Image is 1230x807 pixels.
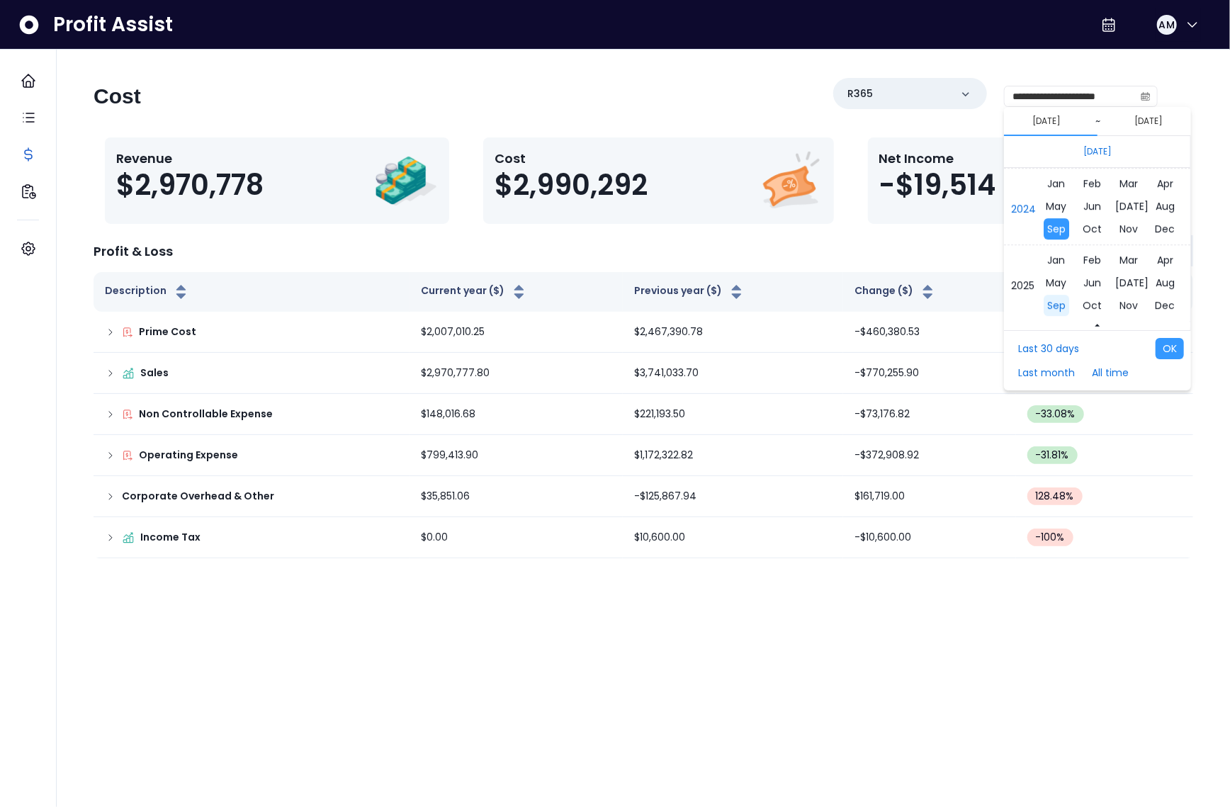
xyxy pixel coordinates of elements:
[139,448,238,463] p: Operating Expense
[1163,164,1174,181] span: Su
[94,84,141,109] h2: Cost
[1004,169,1190,245] div: 2024
[1039,218,1073,239] div: Sep 2024
[1153,249,1177,271] span: Apr
[1110,163,1133,181] div: Friday
[843,476,1016,517] td: $161,719.00
[1141,91,1151,101] svg: calendar
[1081,173,1105,194] span: Feb
[843,517,1016,558] td: -$10,600.00
[1039,196,1073,217] div: May 2024
[1045,164,1056,181] span: Tu
[1148,295,1183,316] div: Dec 2025
[1011,278,1034,293] div: 2025
[1112,173,1146,194] div: Mar 2024
[105,283,190,300] button: Description
[1112,249,1146,271] div: Mar 2025
[1036,448,1069,463] span: -31.81 %
[1039,163,1062,181] div: Tuesday
[1095,114,1100,128] span: ~
[140,530,201,545] p: Income Tax
[843,435,1016,476] td: -$372,908.92
[623,394,843,435] td: $221,193.50
[139,325,196,339] p: Prime Cost
[847,86,873,101] p: R365
[1076,173,1110,194] div: Feb 2024
[1156,163,1180,181] div: Sunday
[116,168,264,202] span: $2,970,778
[1117,164,1124,181] span: Fr
[495,149,648,168] p: Cost
[1133,163,1156,181] div: Saturday
[843,394,1016,435] td: -$73,176.82
[1148,249,1183,271] div: Apr 2025
[1148,218,1183,239] div: Dec 2024
[1129,113,1168,130] button: Select end date
[122,489,274,504] p: Corporate Overhead & Other
[1081,272,1105,293] span: Jun
[1152,196,1178,217] span: Aug
[879,168,996,202] span: -$19,514
[374,149,438,213] img: Revenue
[410,394,623,435] td: $148,016.68
[94,242,173,261] p: Profit & Loss
[1139,164,1151,181] span: Sa
[1044,295,1069,316] span: Sep
[1011,362,1082,383] button: Last month
[1081,249,1105,271] span: Feb
[623,435,843,476] td: $1,172,322.82
[410,353,623,394] td: $2,970,777.80
[1076,295,1110,316] div: Oct 2025
[1081,196,1105,217] span: Jun
[1011,201,1036,216] div: 2024
[1080,218,1106,239] span: Oct
[623,353,843,394] td: $3,741,033.70
[843,353,1016,394] td: -$770,255.90
[623,476,843,517] td: -$125,867.94
[1076,218,1110,239] div: Oct 2024
[410,312,623,353] td: $2,007,010.25
[1093,320,1102,330] svg: arrow up
[1039,272,1073,293] div: May 2025
[1076,196,1110,217] div: Jun 2024
[1039,249,1073,271] div: Jan 2025
[1044,249,1069,271] span: Jan
[1004,245,1190,322] div: 2025
[843,312,1016,353] td: -$460,380.53
[116,149,264,168] p: Revenue
[1043,272,1071,293] span: May
[1112,218,1146,239] div: Nov 2024
[1044,218,1069,239] span: Sep
[1156,338,1184,359] button: OK
[1148,196,1183,217] div: Aug 2024
[1085,163,1109,181] div: Thursday
[1117,249,1142,271] span: Mar
[410,517,623,558] td: $0.00
[1078,143,1117,160] button: Select month
[1036,489,1074,504] span: 128.48 %
[1148,173,1183,194] div: Apr 2024
[1117,173,1142,194] span: Mar
[1085,362,1136,383] button: All time
[1039,173,1073,194] div: Jan 2024
[879,149,996,168] p: Net Income
[1152,295,1179,316] span: Dec
[634,283,745,300] button: Previous year ($)
[1036,407,1076,422] span: -33.08 %
[1117,295,1142,316] span: Nov
[421,283,528,300] button: Current year ($)
[1039,295,1073,316] div: Sep 2025
[1011,338,1086,359] button: Last 30 days
[1092,164,1102,181] span: Th
[854,283,937,300] button: Change ($)
[410,435,623,476] td: $799,413.90
[1112,196,1146,217] div: Jul 2024
[1152,272,1178,293] span: Aug
[1153,173,1177,194] span: Apr
[1148,272,1183,293] div: Aug 2025
[1152,218,1179,239] span: Dec
[1067,164,1081,181] span: We
[410,476,623,517] td: $35,851.06
[1076,272,1110,293] div: Jun 2025
[1112,272,1146,293] div: Jul 2025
